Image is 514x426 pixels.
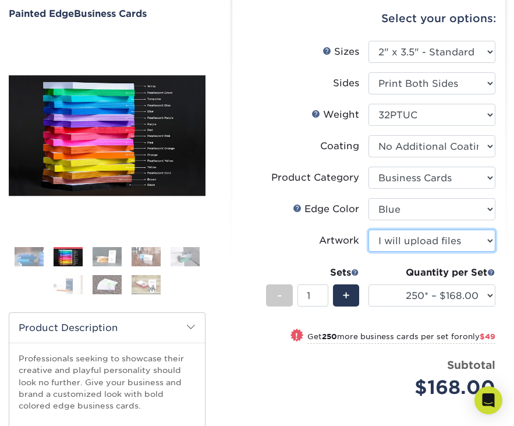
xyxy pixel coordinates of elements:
[320,139,359,153] div: Coating
[271,171,359,185] div: Product Category
[295,330,298,343] span: !
[9,313,205,343] h2: Product Description
[54,274,83,295] img: Business Cards 06
[474,386,502,414] div: Open Intercom Messenger
[15,242,44,271] img: Business Cards 01
[463,332,495,341] span: only
[322,45,359,59] div: Sizes
[132,247,161,267] img: Business Cards 04
[54,248,83,266] img: Business Cards 02
[93,274,122,295] img: Business Cards 07
[9,75,205,196] img: Painted Edge 02
[342,287,350,304] span: +
[132,274,161,295] img: Business Cards 08
[319,234,359,248] div: Artwork
[368,266,495,280] div: Quantity per Set
[171,247,200,267] img: Business Cards 05
[311,108,359,122] div: Weight
[333,76,359,90] div: Sides
[9,8,205,19] h1: Business Cards
[447,358,495,371] strong: Subtotal
[293,202,359,216] div: Edge Color
[307,332,495,344] small: Get more business cards per set for
[9,8,205,19] a: Painted EdgeBusiness Cards
[9,8,74,19] span: Painted Edge
[266,266,359,280] div: Sets
[93,247,122,267] img: Business Cards 03
[322,332,337,341] strong: 250
[480,332,495,341] span: $49
[277,287,282,304] span: -
[377,374,495,402] div: $168.00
